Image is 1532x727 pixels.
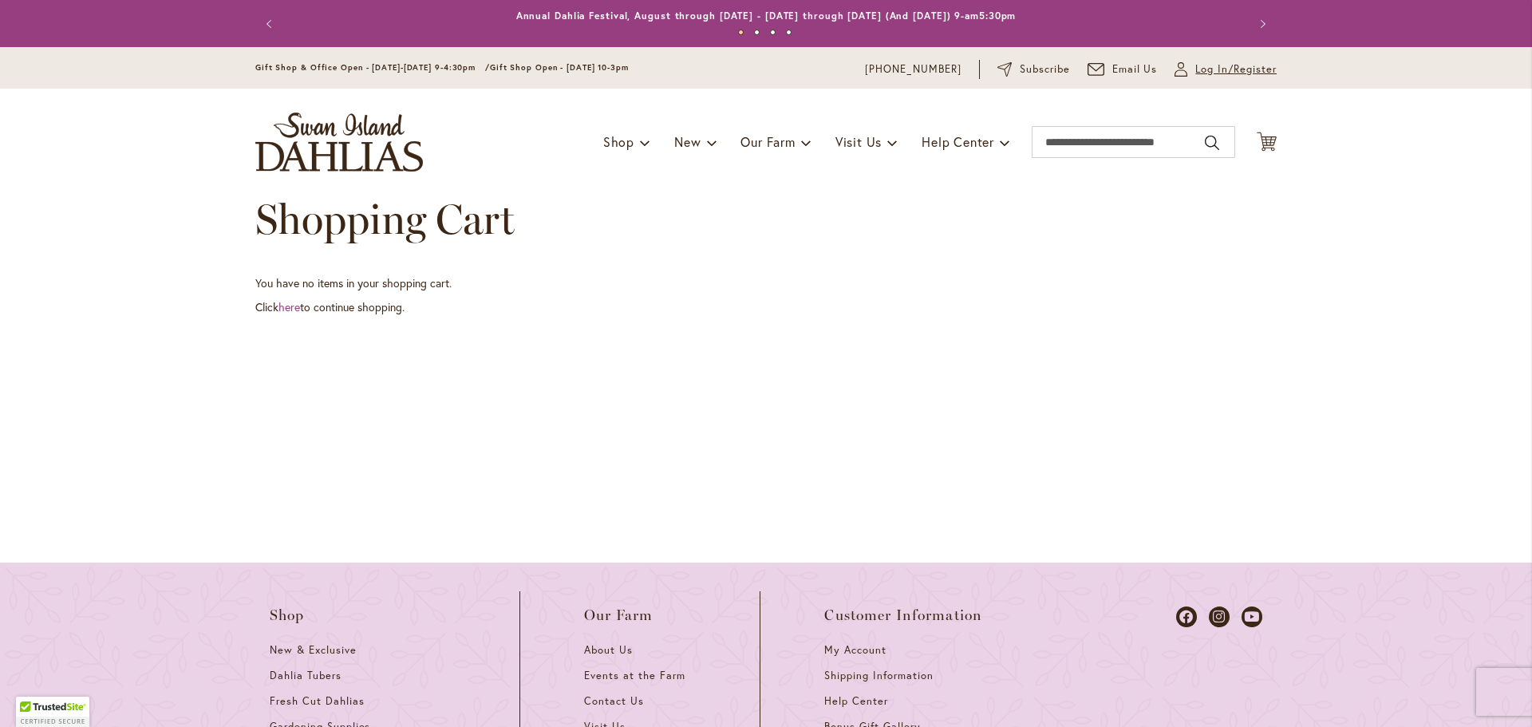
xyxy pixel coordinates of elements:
span: Help Center [824,694,888,708]
span: Shop [603,133,634,150]
p: Click to continue shopping. [255,299,1277,315]
span: Gift Shop Open - [DATE] 10-3pm [490,62,629,73]
span: My Account [824,643,886,657]
span: New & Exclusive [270,643,357,657]
a: Annual Dahlia Festival, August through [DATE] - [DATE] through [DATE] (And [DATE]) 9-am5:30pm [516,10,1017,22]
span: Dahlia Tubers [270,669,342,682]
span: Customer Information [824,607,982,623]
p: You have no items in your shopping cart. [255,275,1277,291]
span: Log In/Register [1195,61,1277,77]
span: Fresh Cut Dahlias [270,694,365,708]
button: Previous [255,8,287,40]
a: here [278,299,300,314]
span: About Us [584,643,633,657]
span: Shipping Information [824,669,933,682]
a: Log In/Register [1175,61,1277,77]
span: Subscribe [1020,61,1070,77]
button: 4 of 4 [786,30,792,35]
iframe: Launch Accessibility Center [12,670,57,715]
span: Email Us [1112,61,1158,77]
span: Our Farm [740,133,795,150]
a: Dahlias on Instagram [1209,606,1230,627]
a: Email Us [1088,61,1158,77]
a: Dahlias on Youtube [1242,606,1262,627]
button: 2 of 4 [754,30,760,35]
span: New [674,133,701,150]
a: Dahlias on Facebook [1176,606,1197,627]
span: Our Farm [584,607,653,623]
span: Gift Shop & Office Open - [DATE]-[DATE] 9-4:30pm / [255,62,490,73]
span: Shopping Cart [255,194,515,244]
span: Contact Us [584,694,644,708]
span: Help Center [922,133,994,150]
a: Subscribe [997,61,1070,77]
span: Events at the Farm [584,669,685,682]
a: [PHONE_NUMBER] [865,61,961,77]
a: store logo [255,113,423,172]
button: 3 of 4 [770,30,776,35]
span: Shop [270,607,305,623]
button: Next [1245,8,1277,40]
span: Visit Us [835,133,882,150]
button: 1 of 4 [738,30,744,35]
